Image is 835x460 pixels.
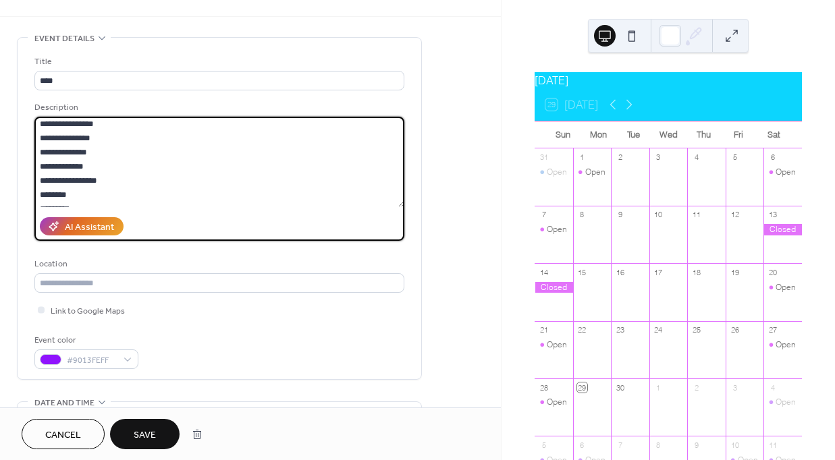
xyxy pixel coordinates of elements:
div: 18 [691,267,701,277]
div: Open [585,167,605,178]
div: 1 [577,152,587,163]
div: 27 [767,325,778,335]
button: Save [110,419,180,449]
div: 19 [730,267,740,277]
div: 9 [615,210,625,220]
div: 12 [730,210,740,220]
div: Open [535,224,573,235]
div: 30 [615,382,625,393]
div: 26 [730,325,740,335]
div: 20 [767,267,778,277]
span: Event details [34,32,95,46]
div: Open [535,339,573,351]
div: Event color [34,333,136,347]
div: 29 [577,382,587,393]
div: Fri [721,121,756,148]
div: 17 [653,267,664,277]
div: 4 [691,152,701,163]
div: 7 [539,210,549,220]
div: Open [547,224,567,235]
div: 3 [730,382,740,393]
div: 8 [653,440,664,450]
div: 25 [691,325,701,335]
div: Closed [763,224,802,235]
div: Thu [686,121,721,148]
div: Open [547,339,567,351]
div: [DATE] [535,72,802,88]
div: 14 [539,267,549,277]
div: 23 [615,325,625,335]
div: Open [776,282,796,293]
div: 10 [653,210,664,220]
div: 24 [653,325,664,335]
div: 13 [767,210,778,220]
span: Cancel [45,428,81,442]
div: 16 [615,267,625,277]
div: Sat [756,121,791,148]
div: Open [776,397,796,408]
div: Open [763,339,802,351]
div: Open [547,167,567,178]
div: Open [547,397,567,408]
div: 7 [615,440,625,450]
div: Mon [581,121,616,148]
div: 2 [615,152,625,163]
div: Open [776,167,796,178]
span: Link to Google Maps [51,304,125,318]
div: 10 [730,440,740,450]
div: 11 [767,440,778,450]
div: Open [776,339,796,351]
div: 8 [577,210,587,220]
div: 4 [767,382,778,393]
div: AI Assistant [65,221,114,235]
button: Cancel [22,419,105,449]
div: Open [573,167,612,178]
div: 11 [691,210,701,220]
button: AI Assistant [40,217,124,235]
div: 28 [539,382,549,393]
span: Date and time [34,396,95,410]
div: Location [34,257,402,271]
div: Open [535,397,573,408]
div: Open [763,397,802,408]
span: Save [134,428,156,442]
div: Description [34,100,402,115]
span: #9013FEFF [67,353,117,368]
div: 15 [577,267,587,277]
div: Sun [545,121,581,148]
div: 3 [653,152,664,163]
div: Tue [616,121,651,148]
div: 22 [577,325,587,335]
div: 5 [539,440,549,450]
div: 6 [767,152,778,163]
div: Open [763,282,802,293]
div: Wed [651,121,686,148]
div: Open [763,167,802,178]
div: 9 [691,440,701,450]
div: Open [535,167,573,178]
div: 5 [730,152,740,163]
div: 2 [691,382,701,393]
div: 31 [539,152,549,163]
div: 1 [653,382,664,393]
div: 21 [539,325,549,335]
div: 6 [577,440,587,450]
div: Title [34,55,402,69]
div: Closed [535,282,573,293]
